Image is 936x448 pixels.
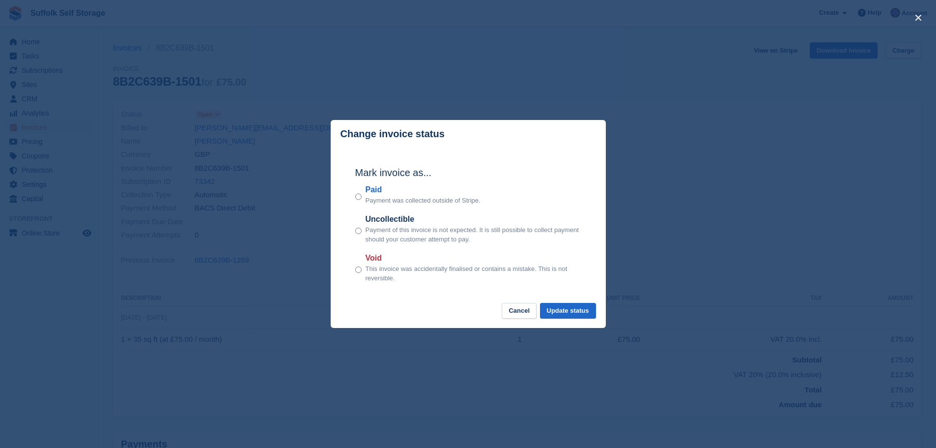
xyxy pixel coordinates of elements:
p: Change invoice status [340,128,445,140]
label: Uncollectible [366,213,581,225]
button: Cancel [502,303,537,319]
h2: Mark invoice as... [355,165,581,180]
p: This invoice was accidentally finalised or contains a mistake. This is not reversible. [366,264,581,283]
button: close [910,10,926,26]
p: Payment was collected outside of Stripe. [366,196,481,206]
label: Void [366,252,581,264]
button: Update status [540,303,596,319]
label: Paid [366,184,481,196]
p: Payment of this invoice is not expected. It is still possible to collect payment should your cust... [366,225,581,244]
